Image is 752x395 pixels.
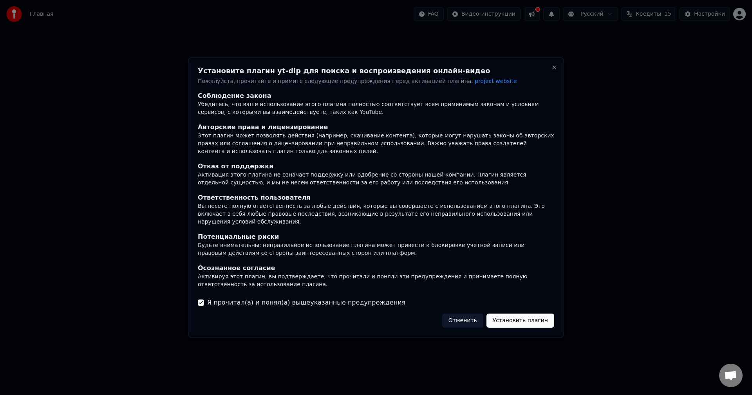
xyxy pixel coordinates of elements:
[198,78,554,85] p: Пожалуйста, прочитайте и примите следующие предупреждения перед активацией плагина.
[207,298,405,307] label: Я прочитал(а) и понял(а) вышеуказанные предупреждения
[198,202,554,226] div: Вы несете полную ответственность за любые действия, которые вы совершаете с использованием этого ...
[198,162,554,171] div: Отказ от поддержки
[198,193,554,202] div: Ответственность пользователя
[198,232,554,242] div: Потенциальные риски
[198,67,554,74] h2: Установите плагин yt-dlp для поиска и воспроизведения онлайн-видео
[486,314,554,328] button: Установить плагин
[198,242,554,257] div: Будьте внимательны: неправильное использование плагина может привести к блокировке учетной записи...
[475,78,517,84] span: project website
[198,101,554,117] div: Убедитесь, что ваше использование этого плагина полностью соответствует всем применимым законам и...
[198,132,554,156] div: Этот плагин может позволять действия (например, скачивание контента), которые могут нарушать зако...
[198,263,554,273] div: Осознанное согласие
[198,171,554,187] div: Активация этого плагина не означает поддержку или одобрение со стороны нашей компании. Плагин явл...
[198,273,554,289] div: Активируя этот плагин, вы подтверждаете, что прочитали и поняли эти предупреждения и принимаете п...
[198,92,554,101] div: Соблюдение закона
[198,123,554,132] div: Авторские права и лицензирование
[442,314,483,328] button: Отменить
